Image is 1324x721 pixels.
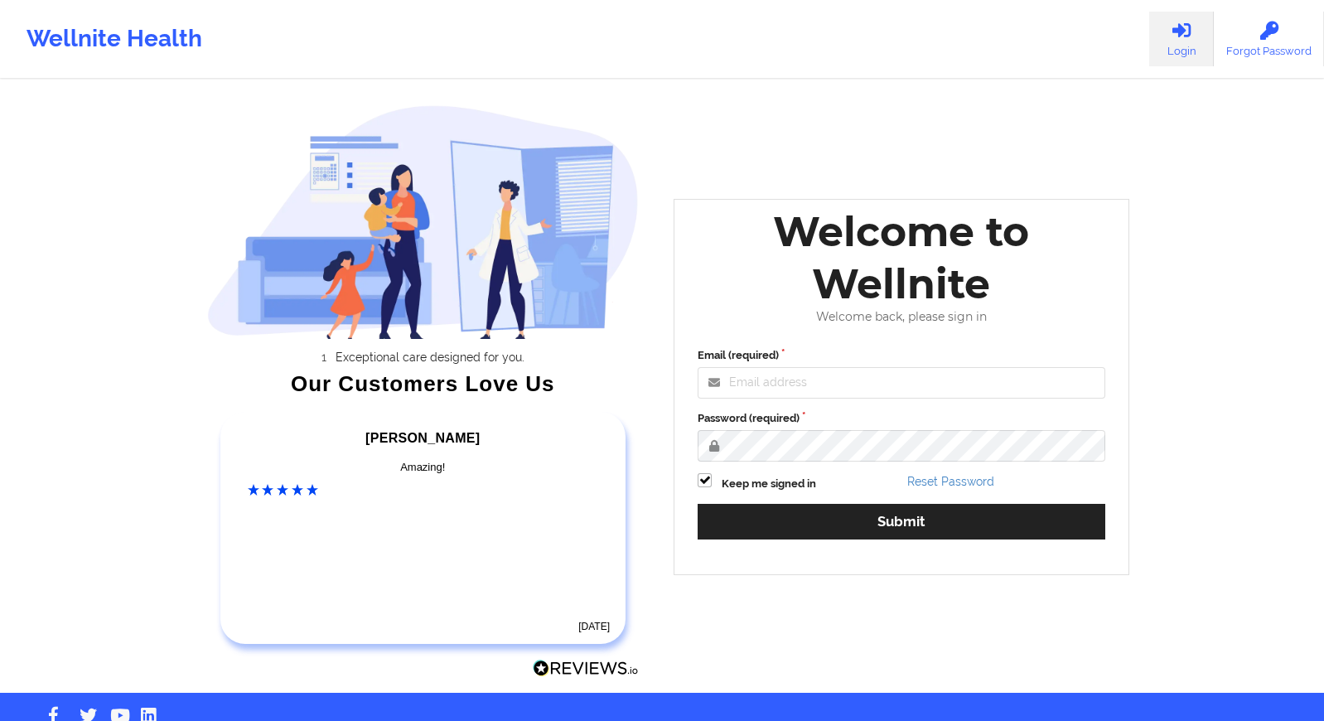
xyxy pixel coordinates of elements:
a: Reviews.io Logo [533,660,639,681]
input: Email address [698,367,1105,399]
a: Login [1149,12,1214,66]
time: [DATE] [578,621,610,632]
a: Reset Password [907,475,994,488]
div: Welcome back, please sign in [686,310,1117,324]
li: Exceptional care designed for you. [221,351,639,364]
div: Welcome to Wellnite [686,206,1117,310]
img: wellnite-auth-hero_200.c722682e.png [207,104,640,339]
label: Password (required) [698,410,1105,427]
span: [PERSON_NAME] [365,431,480,445]
div: Amazing! [248,459,599,476]
label: Keep me signed in [722,476,816,492]
a: Forgot Password [1214,12,1324,66]
img: Reviews.io Logo [533,660,639,677]
button: Submit [698,504,1105,540]
label: Email (required) [698,347,1105,364]
div: Our Customers Love Us [207,375,640,392]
